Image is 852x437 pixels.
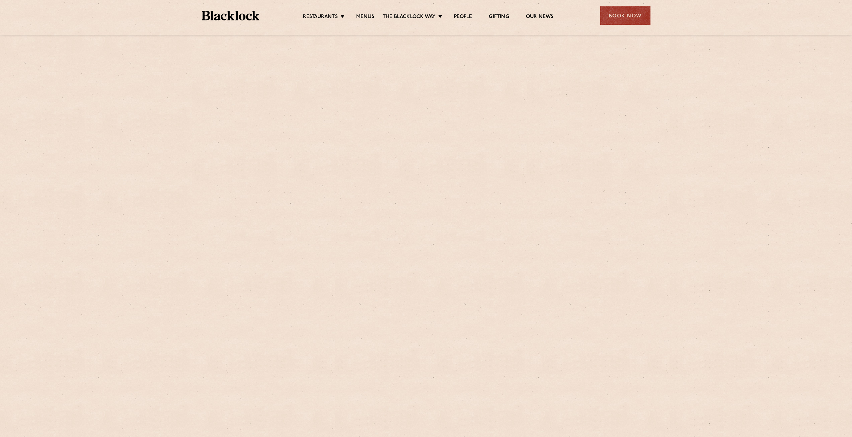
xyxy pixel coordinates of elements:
img: BL_Textured_Logo-footer-cropped.svg [202,11,260,20]
div: Book Now [600,6,650,25]
a: People [454,14,472,21]
a: Our News [526,14,554,21]
a: The Blacklock Way [383,14,436,21]
a: Restaurants [303,14,338,21]
a: Menus [356,14,374,21]
a: Gifting [489,14,509,21]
